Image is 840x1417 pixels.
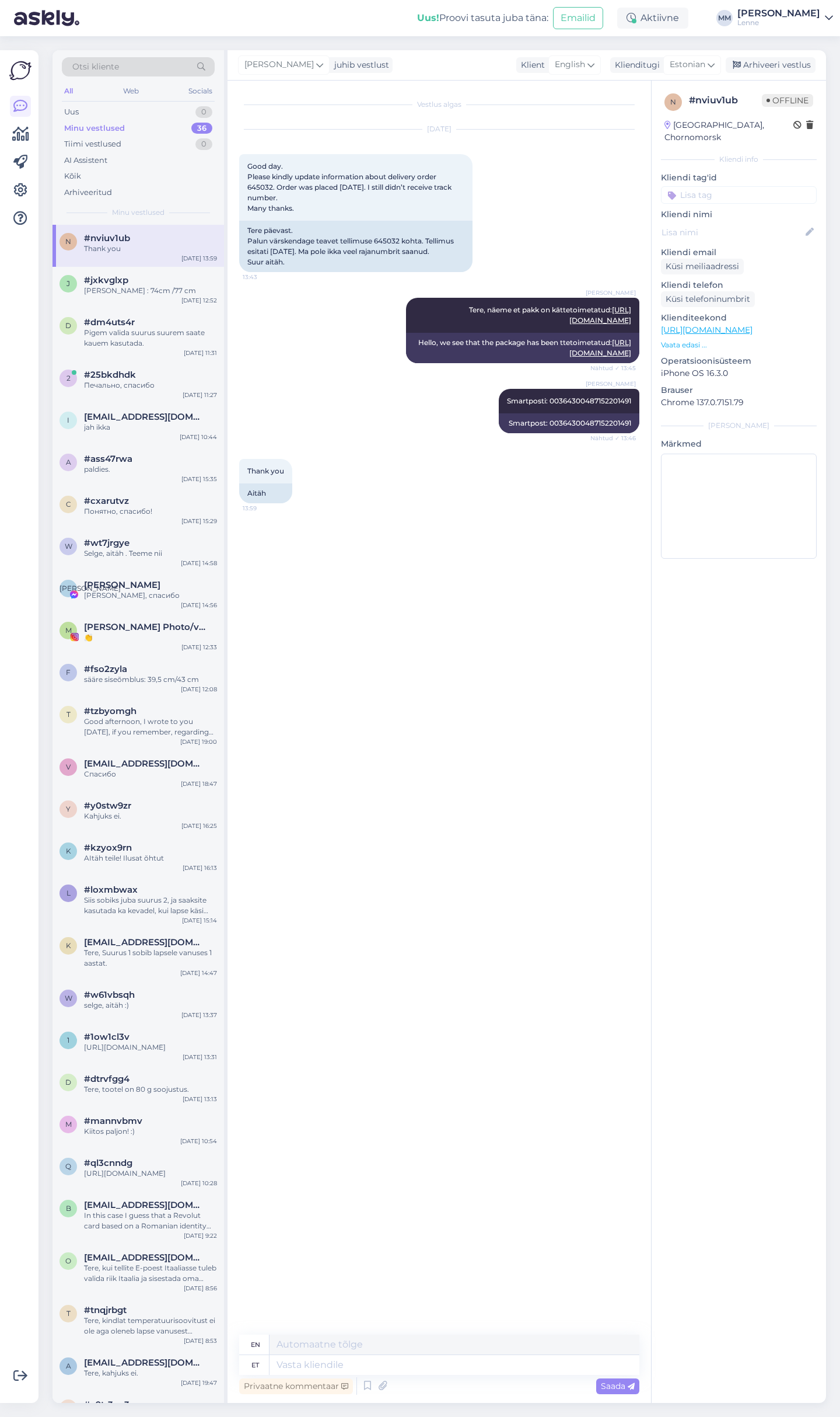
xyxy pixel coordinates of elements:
div: [DATE] 15:29 [181,517,217,525]
span: Estonian [670,58,705,71]
div: Kiitos paljon! :) [84,1126,217,1137]
div: [DATE] 10:28 [181,1179,217,1188]
div: [PERSON_NAME] : 74cm /77 cm [84,286,217,296]
div: Печально, спасибо [84,380,217,391]
div: paldies. [84,464,217,475]
div: [DATE] 14:47 [180,969,217,977]
p: Kliendi tag'id [661,172,817,184]
span: 13:59 [243,504,286,513]
div: 0 [195,138,212,150]
div: et [251,1355,259,1375]
span: #tzbyomgh [84,706,136,716]
span: #25bkdhdk [84,370,136,380]
p: iPhone OS 16.3.0 [661,367,817,380]
span: l [66,889,71,897]
div: Selge, aitäh . Teeme nii [84,548,217,559]
div: [DATE] 8:53 [184,1336,217,1345]
div: Kahjuks ei. [84,811,217,821]
input: Lisa nimi [661,226,803,239]
p: Kliendi email [661,246,817,259]
div: Pigem valida suurus suurem saate kauem kasutada. [84,328,217,349]
div: Smartpost: 00364300487152201491 [499,413,639,433]
span: q [65,1162,71,1171]
div: [DATE] 15:14 [182,916,217,925]
p: Märkmed [661,438,817,450]
span: t [66,1309,71,1318]
div: [DATE] 9:22 [184,1231,217,1240]
div: [DATE] 8:56 [184,1284,217,1293]
div: [DATE] 14:56 [181,601,217,610]
span: Юлька Зенёва [84,580,160,590]
div: Tere, kui tellite E-poest Itaaliasse tuleb valida riik Itaalia ja sisestada oma kodune aadress. [84,1263,217,1284]
div: Socials [186,83,215,99]
div: [DATE] 19:00 [180,737,217,746]
p: Kliendi telefon [661,279,817,291]
div: Kõik [64,170,81,182]
div: Tere, Suurus 1 sobib lapsele vanuses 1 aastat. [84,948,217,969]
p: Kliendi nimi [661,208,817,221]
span: #y0stw9zr [84,800,131,811]
span: d [65,1078,71,1087]
div: Спасибо [84,769,217,779]
p: Operatsioonisüsteem [661,355,817,367]
p: Klienditeekond [661,312,817,324]
div: # nviuv1ub [689,93,762,107]
div: [PERSON_NAME] [737,9,820,18]
div: Hello, we see that the package has been ttetoimetatud: [406,333,639,363]
span: Good day. Please kindly update information about delivery order 645032. Order was placed [DATE]. ... [247,162,453,213]
span: i [67,416,69,424]
span: #mannvbmv [84,1116,142,1126]
span: #kzyox9rn [84,842,132,853]
div: Minu vestlused [64,123,125,134]
span: #wt7jrgye [84,538,129,548]
div: Aitäh [239,483,292,503]
span: t [66,710,71,719]
span: M [65,626,72,635]
span: [PERSON_NAME] [586,288,636,297]
span: Otsi kliente [72,61,119,73]
span: [PERSON_NAME] [586,380,636,388]
div: Küsi meiliaadressi [661,259,744,274]
span: #y9tr3oe3 [84,1399,129,1410]
div: Kliendi info [661,154,817,165]
a: [PERSON_NAME]Lenne [737,9,833,27]
span: #dtrvfgg4 [84,1074,129,1084]
div: [DATE] 12:08 [181,685,217,694]
div: Tiimi vestlused [64,138,121,150]
div: [DATE] 15:35 [181,475,217,483]
div: [PERSON_NAME], спасибо [84,590,217,601]
div: [DATE] 11:27 [183,391,217,399]
div: en [251,1335,260,1355]
span: j [66,279,70,288]
span: Nähtud ✓ 13:45 [590,364,636,372]
div: 👏 [84,632,217,643]
div: In this case I guess that a Revolut card based on a Romanian identity would not be accepted as we... [84,1210,217,1231]
div: Vestlus algas [239,99,639,110]
span: #1ow1cl3v [84,1032,129,1042]
span: f [66,668,71,677]
span: Offline [762,94,813,107]
span: w [65,994,72,1002]
div: [DATE] 10:44 [180,433,217,441]
span: inita111@inbox.lv [84,412,205,422]
span: Olgadudeva@gmail.com [84,1252,205,1263]
a: [URL][DOMAIN_NAME] [661,325,752,335]
div: [DATE] [239,124,639,134]
div: [GEOGRAPHIC_DATA], Chornomorsk [664,119,793,144]
span: Minu vestlused [112,207,164,218]
div: [DATE] 16:25 [181,821,217,830]
span: Magnus Heinmets Photo/video [84,622,205,632]
div: [DATE] 12:33 [181,643,217,652]
div: [DATE] 14:58 [181,559,217,568]
div: 0 [195,106,212,118]
p: Chrome 137.0.7151.79 [661,396,817,409]
div: Klienditugi [610,59,660,71]
div: Lenne [737,18,820,27]
div: [URL][DOMAIN_NAME] [84,1168,217,1179]
div: Uus [64,106,79,118]
span: [PERSON_NAME] [60,584,121,593]
span: #cxarutvz [84,496,129,506]
div: Privaatne kommentaar [239,1378,353,1394]
div: Thank you [84,243,217,254]
div: [PERSON_NAME] [661,420,817,431]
